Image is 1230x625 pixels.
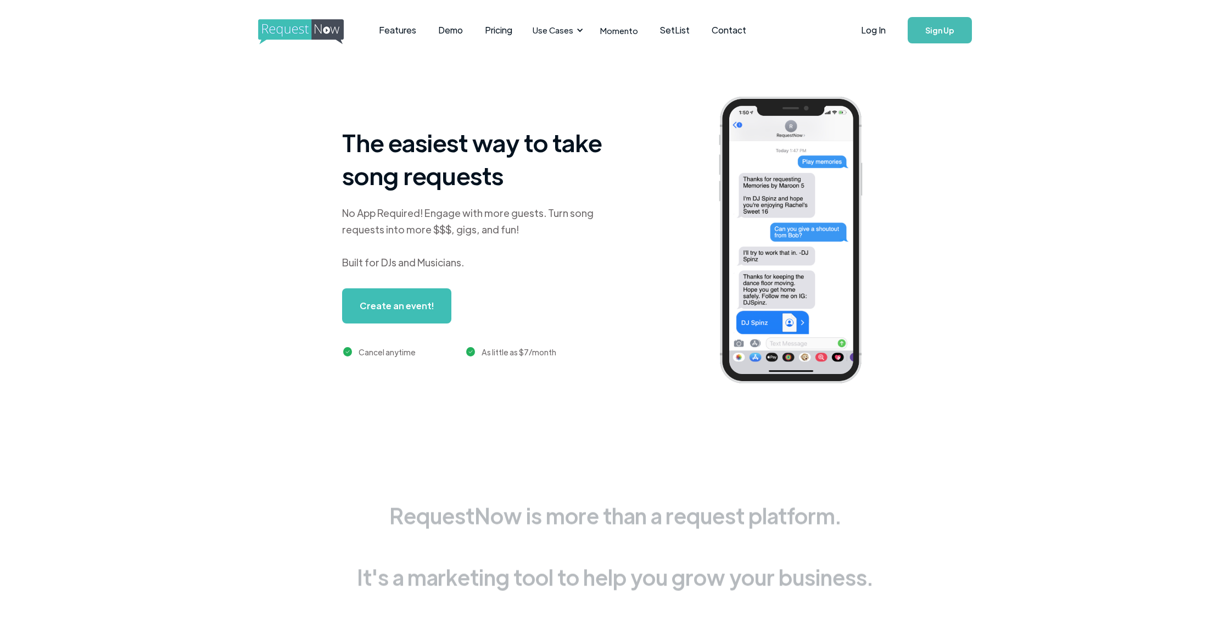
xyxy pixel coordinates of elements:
[342,288,451,323] a: Create an event!
[258,19,340,41] a: home
[526,13,586,47] div: Use Cases
[589,14,649,47] a: Momento
[706,89,892,395] img: iphone screenshot
[466,347,476,356] img: green checkmark
[850,11,897,49] a: Log In
[533,24,573,36] div: Use Cases
[427,13,474,47] a: Demo
[357,500,873,593] div: RequestNow is more than a request platform. It's a marketing tool to help you grow your business.
[342,205,617,271] div: No App Required! Engage with more guests. Turn song requests into more $$$, gigs, and fun! Built ...
[368,13,427,47] a: Features
[342,126,617,192] h1: The easiest way to take song requests
[343,347,353,356] img: green checkmark
[359,345,416,359] div: Cancel anytime
[474,13,523,47] a: Pricing
[258,19,364,44] img: requestnow logo
[649,13,701,47] a: SetList
[908,17,972,43] a: Sign Up
[482,345,556,359] div: As little as $7/month
[701,13,757,47] a: Contact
